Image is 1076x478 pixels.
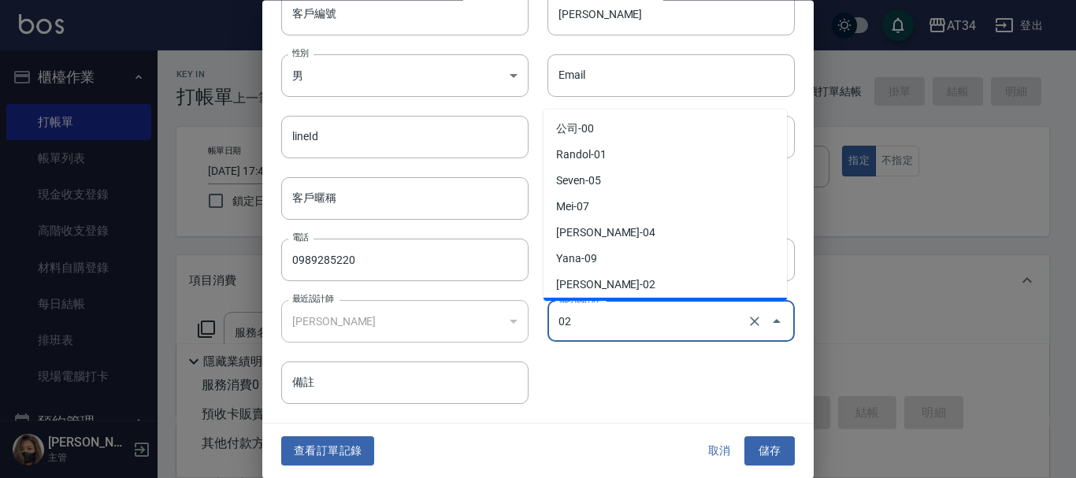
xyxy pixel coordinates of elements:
label: 性別 [292,47,309,59]
li: Yana-09 [544,246,787,272]
li: Seven-05 [544,168,787,194]
button: 取消 [694,437,744,466]
label: 電話 [292,232,309,244]
button: Clear [744,310,766,332]
button: Close [764,309,789,334]
li: 公司-00 [544,116,787,142]
li: Randol-01 [544,142,787,168]
li: Emma-08 [544,298,787,324]
div: [PERSON_NAME] [281,301,529,343]
li: [PERSON_NAME]-02 [544,272,787,298]
label: 最近設計師 [292,294,333,306]
button: 儲存 [744,437,795,466]
li: Mei-07 [544,194,787,220]
button: 查看訂單記錄 [281,437,374,466]
div: 男 [281,54,529,97]
li: [PERSON_NAME]-04 [544,220,787,246]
